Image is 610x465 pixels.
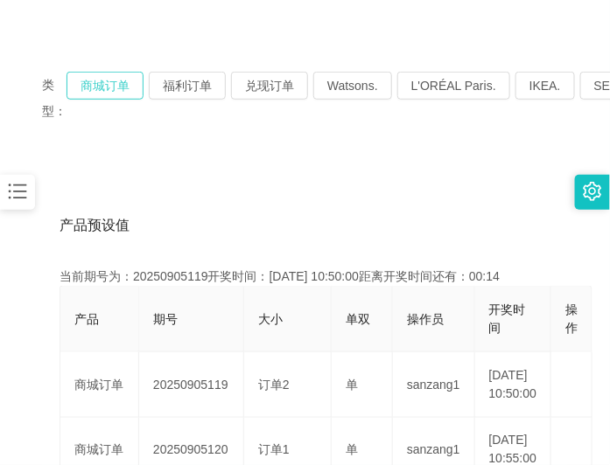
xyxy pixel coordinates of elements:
button: IKEA. [515,72,575,100]
button: 福利订单 [149,72,226,100]
button: Watsons. [313,72,392,100]
td: [DATE] 10:50:00 [475,352,552,418]
span: 单 [346,443,358,457]
span: 操作 [565,302,578,335]
button: L'ORÉAL Paris. [397,72,510,100]
button: 兑现订单 [231,72,308,100]
span: 期号 [153,312,178,326]
i: 图标: bars [6,180,29,203]
span: 类型： [42,72,67,124]
span: 产品 [74,312,99,326]
td: 商城订单 [60,352,139,418]
div: 当前期号为：20250905119开奖时间：[DATE] 10:50:00距离开奖时间还有：00:14 [60,267,550,286]
td: sanzang1 [393,352,475,418]
span: 订单2 [258,378,290,392]
td: 20250905119 [139,352,244,418]
i: 图标: setting [583,182,602,201]
span: 产品预设值 [60,215,130,236]
span: 单 [346,378,358,392]
span: 开奖时间 [489,302,526,335]
span: 大小 [258,312,283,326]
span: 操作员 [407,312,444,326]
button: 商城订单 [67,72,144,100]
span: 订单1 [258,443,290,457]
span: 单双 [346,312,370,326]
